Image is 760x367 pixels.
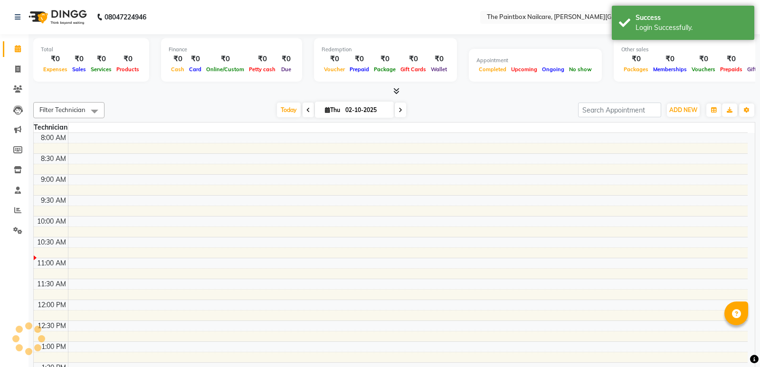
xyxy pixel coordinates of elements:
[169,46,294,54] div: Finance
[169,66,187,73] span: Cash
[36,321,68,331] div: 12:30 PM
[41,46,142,54] div: Total
[204,54,247,65] div: ₹0
[34,122,68,132] div: Technician
[88,66,114,73] span: Services
[398,54,428,65] div: ₹0
[187,54,204,65] div: ₹0
[41,54,70,65] div: ₹0
[104,4,146,30] b: 08047224946
[247,66,278,73] span: Petty cash
[476,66,509,73] span: Completed
[204,66,247,73] span: Online/Custom
[39,133,68,143] div: 8:00 AM
[428,66,449,73] span: Wallet
[689,54,718,65] div: ₹0
[24,4,89,30] img: logo
[621,54,651,65] div: ₹0
[35,216,68,226] div: 10:00 AM
[39,106,85,113] span: Filter Technician
[277,103,301,117] span: Today
[322,66,347,73] span: Voucher
[689,66,718,73] span: Vouchers
[718,66,745,73] span: Prepaids
[88,54,114,65] div: ₹0
[347,54,371,65] div: ₹0
[567,66,594,73] span: No show
[322,54,347,65] div: ₹0
[39,175,68,185] div: 9:00 AM
[35,258,68,268] div: 11:00 AM
[70,54,88,65] div: ₹0
[39,196,68,206] div: 9:30 AM
[247,54,278,65] div: ₹0
[667,104,700,117] button: ADD NEW
[476,56,594,65] div: Appointment
[636,13,747,23] div: Success
[636,23,747,33] div: Login Successfully.
[114,54,142,65] div: ₹0
[651,54,689,65] div: ₹0
[651,66,689,73] span: Memberships
[347,66,371,73] span: Prepaid
[342,103,390,117] input: 2025-10-02
[621,66,651,73] span: Packages
[540,66,567,73] span: Ongoing
[39,154,68,164] div: 8:30 AM
[398,66,428,73] span: Gift Cards
[70,66,88,73] span: Sales
[578,103,661,117] input: Search Appointment
[39,342,68,352] div: 1:00 PM
[169,54,187,65] div: ₹0
[41,66,70,73] span: Expenses
[428,54,449,65] div: ₹0
[278,54,294,65] div: ₹0
[323,106,342,113] span: Thu
[279,66,294,73] span: Due
[36,300,68,310] div: 12:00 PM
[371,66,398,73] span: Package
[114,66,142,73] span: Products
[187,66,204,73] span: Card
[322,46,449,54] div: Redemption
[718,54,745,65] div: ₹0
[35,237,68,247] div: 10:30 AM
[669,106,697,113] span: ADD NEW
[371,54,398,65] div: ₹0
[509,66,540,73] span: Upcoming
[35,279,68,289] div: 11:30 AM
